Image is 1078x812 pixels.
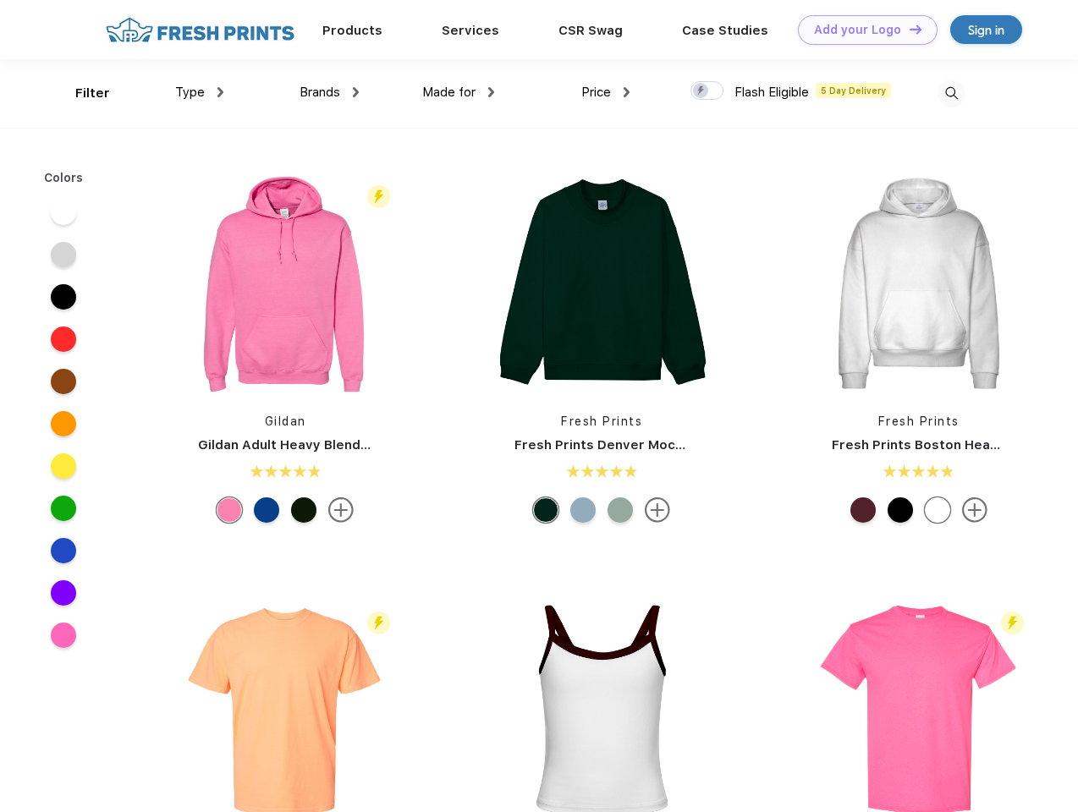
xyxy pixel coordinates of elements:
[322,23,382,38] a: Products
[265,414,306,428] a: Gildan
[173,171,398,396] img: func=resize&h=266
[75,84,110,103] div: Filter
[624,87,630,97] img: dropdown.png
[850,497,876,523] div: Burgundy
[488,87,494,97] img: dropdown.png
[254,497,279,523] div: Royal
[645,497,670,523] img: more.svg
[968,20,1004,40] div: Sign in
[938,80,965,107] img: desktop_search.svg
[101,15,300,45] img: fo%20logo%202.webp
[300,85,340,100] span: Brands
[514,437,882,453] a: Fresh Prints Denver Mock Neck Heavyweight Sweatshirt
[806,171,1031,396] img: func=resize&h=266
[925,497,950,523] div: White
[533,497,558,523] div: Forest Green
[198,437,568,453] a: Gildan Adult Heavy Blend 8 Oz. 50/50 Hooded Sweatshirt
[814,23,901,37] div: Add your Logo
[608,497,633,523] div: Sage Green
[175,85,205,100] span: Type
[367,185,390,208] img: flash_active_toggle.svg
[1001,612,1024,634] img: flash_active_toggle.svg
[962,497,987,523] img: more.svg
[561,414,642,428] a: Fresh Prints
[950,15,1022,44] a: Sign in
[570,497,596,523] div: Slate Blue
[878,414,960,428] a: Fresh Prints
[888,497,913,523] div: Black
[910,25,921,34] img: DT
[353,87,359,97] img: dropdown.png
[422,85,476,100] span: Made for
[328,497,354,523] img: more.svg
[31,169,96,187] div: Colors
[291,497,316,523] div: Forest Green
[217,87,223,97] img: dropdown.png
[367,612,390,634] img: flash_active_toggle.svg
[581,85,611,100] span: Price
[489,171,714,396] img: func=resize&h=266
[734,85,809,100] span: Flash Eligible
[217,497,242,523] div: Azalea
[816,83,891,98] span: 5 Day Delivery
